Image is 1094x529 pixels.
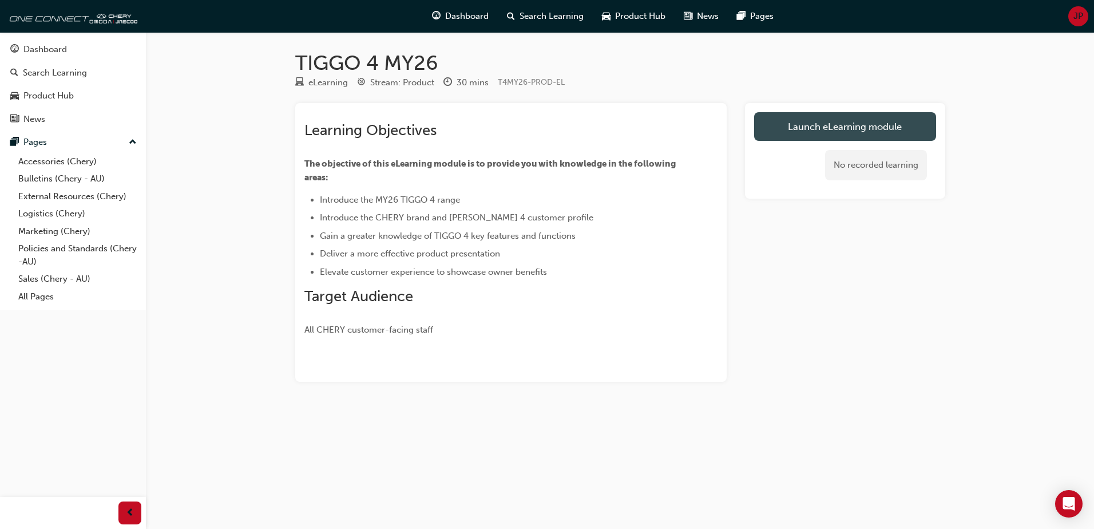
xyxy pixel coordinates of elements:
[10,115,19,125] span: news-icon
[6,5,137,27] img: oneconnect
[14,223,141,240] a: Marketing (Chery)
[14,205,141,223] a: Logistics (Chery)
[14,240,141,270] a: Policies and Standards (Chery -AU)
[295,50,945,76] h1: TIGGO 4 MY26
[304,121,437,139] span: Learning Objectives
[10,68,18,78] span: search-icon
[615,10,665,23] span: Product Hub
[304,287,413,305] span: Target Audience
[10,137,19,148] span: pages-icon
[5,39,141,60] a: Dashboard
[23,113,45,126] div: News
[1055,490,1083,518] div: Open Intercom Messenger
[320,212,593,223] span: Introduce the CHERY brand and [PERSON_NAME] 4 customer profile
[304,325,433,335] span: All CHERY customer-facing staff
[129,135,137,150] span: up-icon
[457,76,489,89] div: 30 mins
[443,78,452,88] span: clock-icon
[5,85,141,106] a: Product Hub
[295,78,304,88] span: learningResourceType_ELEARNING-icon
[5,132,141,153] button: Pages
[602,9,611,23] span: car-icon
[1073,10,1083,23] span: JP
[737,9,746,23] span: pages-icon
[10,45,19,55] span: guage-icon
[370,76,434,89] div: Stream: Product
[1068,6,1088,26] button: JP
[10,91,19,101] span: car-icon
[320,267,547,277] span: Elevate customer experience to showcase owner benefits
[14,270,141,288] a: Sales (Chery - AU)
[593,5,675,28] a: car-iconProduct Hub
[5,37,141,132] button: DashboardSearch LearningProduct HubNews
[320,231,576,241] span: Gain a greater knowledge of TIGGO 4 key features and functions
[5,62,141,84] a: Search Learning
[684,9,692,23] span: news-icon
[357,78,366,88] span: target-icon
[825,150,927,180] div: No recorded learning
[498,5,593,28] a: search-iconSearch Learning
[304,159,677,183] span: The objective of this eLearning module is to provide you with knowledge in the following areas:
[498,77,565,87] span: Learning resource code
[443,76,489,90] div: Duration
[432,9,441,23] span: guage-icon
[126,506,134,520] span: prev-icon
[320,195,460,205] span: Introduce the MY26 TIGGO 4 range
[5,109,141,130] a: News
[308,76,348,89] div: eLearning
[14,188,141,206] a: External Resources (Chery)
[14,170,141,188] a: Bulletins (Chery - AU)
[423,5,498,28] a: guage-iconDashboard
[675,5,728,28] a: news-iconNews
[697,10,719,23] span: News
[23,43,67,56] div: Dashboard
[750,10,774,23] span: Pages
[507,9,515,23] span: search-icon
[520,10,584,23] span: Search Learning
[445,10,489,23] span: Dashboard
[357,76,434,90] div: Stream
[23,136,47,149] div: Pages
[14,153,141,171] a: Accessories (Chery)
[295,76,348,90] div: Type
[23,66,87,80] div: Search Learning
[754,112,936,141] a: Launch eLearning module
[728,5,783,28] a: pages-iconPages
[14,288,141,306] a: All Pages
[23,89,74,102] div: Product Hub
[320,248,500,259] span: Deliver a more effective product presentation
